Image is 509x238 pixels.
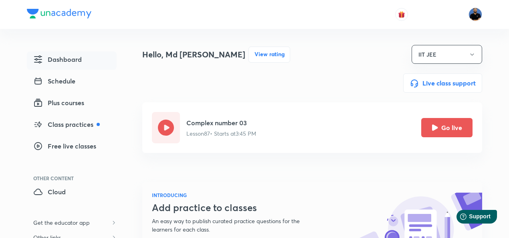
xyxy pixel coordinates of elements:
h6: Get the educator app [27,215,96,230]
h6: INTRODUCING [152,191,319,199]
span: Cloud [33,187,66,197]
button: IIT JEE [412,45,482,64]
a: Plus courses [27,95,117,113]
a: Cloud [27,184,117,202]
button: Go live [421,118,473,137]
span: Plus courses [33,98,84,108]
h5: Complex number 03 [186,118,256,128]
a: Dashboard [27,51,117,70]
img: avatar [398,11,405,18]
a: Free live classes [27,138,117,157]
span: Schedule [33,76,75,86]
span: Dashboard [33,55,82,64]
a: Company Logo [27,9,91,20]
span: Class practices [33,120,100,129]
iframe: Help widget launcher [438,207,500,229]
button: avatar [395,8,408,21]
p: An easy way to publish curated practice questions for the learners for each class. [152,217,319,234]
img: Md Afroj [469,8,482,21]
img: Company Logo [27,9,91,18]
a: Schedule [27,73,117,92]
button: Live class support [403,73,482,93]
button: View rating [248,47,290,63]
h4: Hello, Md [PERSON_NAME] [142,49,245,61]
div: Other Content [33,176,117,181]
p: Lesson 87 • Starts at 3:45 PM [186,129,256,138]
a: Class practices [27,116,117,135]
h3: Add practice to classes [152,202,319,214]
span: Free live classes [33,141,96,151]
